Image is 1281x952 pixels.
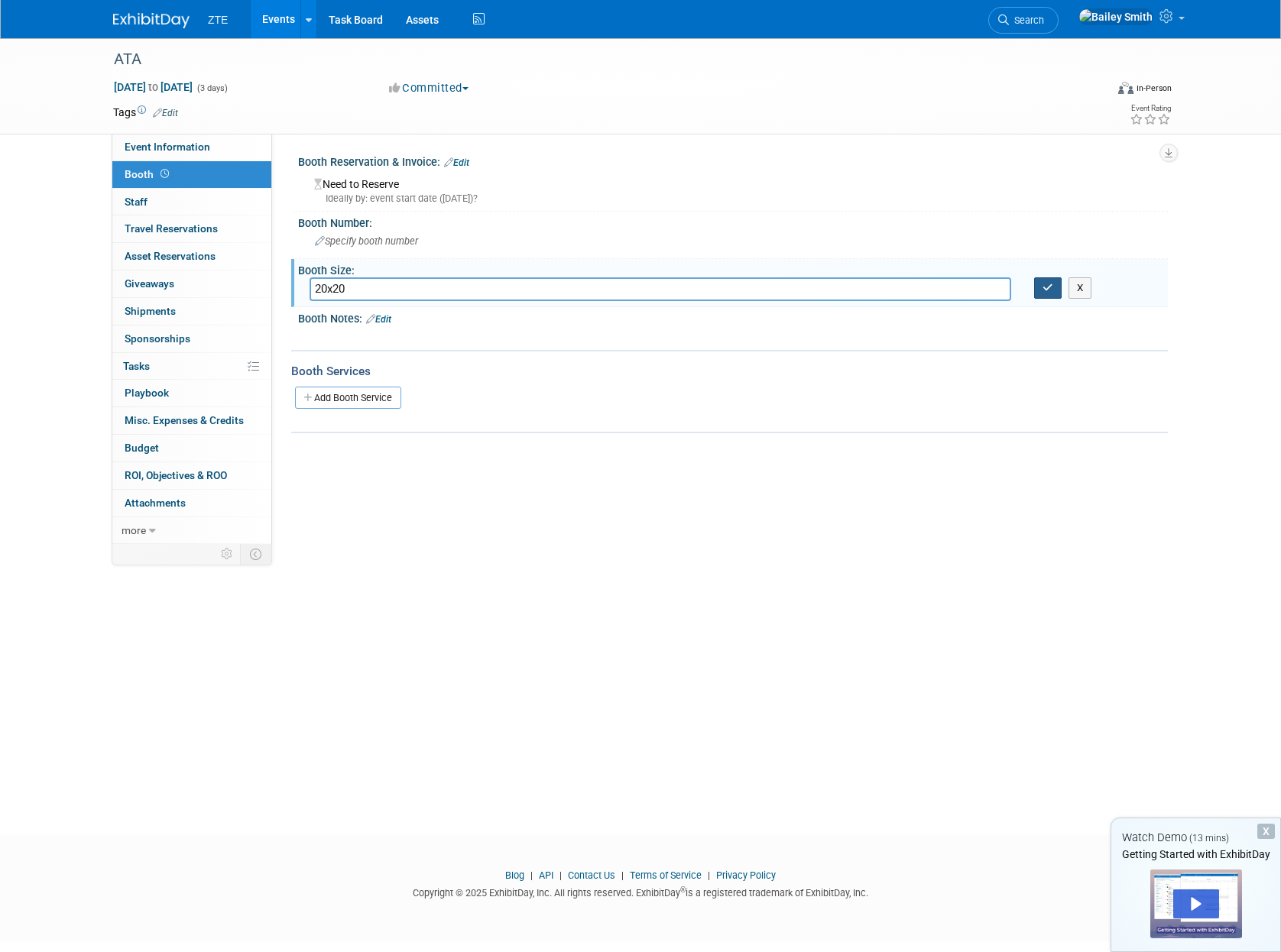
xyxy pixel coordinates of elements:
span: Budget [125,442,159,454]
span: Misc. Expenses & Credits [125,414,244,426]
div: In-Person [1136,83,1172,94]
span: (13 mins) [1189,833,1229,844]
div: Booth Notes: [298,307,1168,327]
span: Tasks [123,360,150,372]
div: Booth Reservation & Invoice: [298,151,1168,170]
span: to [146,81,161,93]
a: Edit [366,314,391,325]
a: Misc. Expenses & Credits [112,407,271,434]
a: API [539,869,553,881]
a: Contact Us [568,869,615,881]
a: Edit [153,108,178,118]
span: Shipments [125,305,176,317]
div: ATA [109,46,1082,73]
span: | [618,869,628,881]
a: Budget [112,435,271,461]
span: Staff [125,196,148,208]
button: Committed [384,80,475,96]
img: Bailey Smith [1078,8,1153,25]
sup: ® [680,886,686,894]
td: Tags [113,105,178,120]
div: Getting Started with ExhibitDay [1111,847,1280,862]
div: Booth Number: [298,212,1168,231]
span: Asset Reservations [125,250,216,262]
div: Event Rating [1130,105,1171,112]
span: Event Information [125,141,210,153]
div: Ideally by: event start date ([DATE])? [314,192,1156,206]
img: ExhibitDay [113,13,190,28]
span: | [704,869,714,881]
img: Format-Inperson.png [1118,82,1133,94]
a: Staff [112,189,271,215]
span: Booth [125,168,172,180]
div: Dismiss [1257,824,1275,839]
a: Travel Reservations [112,215,271,242]
a: Giveaways [112,270,271,297]
a: Blog [505,869,524,881]
span: [DATE] [DATE] [113,80,193,94]
a: Tasks [112,353,271,380]
a: Terms of Service [630,869,702,881]
span: Sponsorships [125,332,190,345]
div: Play [1173,889,1219,918]
a: Event Information [112,134,271,160]
span: (3 days) [196,83,228,93]
a: Sponsorships [112,325,271,352]
a: Attachments [112,490,271,516]
button: X [1069,277,1092,299]
span: ZTE [208,14,228,26]
span: | [556,869,566,881]
a: Edit [444,157,469,168]
a: ROI, Objectives & ROO [112,462,271,489]
span: Search [1009,15,1044,26]
a: Booth [112,161,271,188]
span: Specify booth number [315,235,418,247]
span: more [122,524,146,536]
span: Booth not reserved yet [157,168,172,180]
div: Event Format [1014,79,1172,102]
td: Personalize Event Tab Strip [214,544,241,564]
a: Playbook [112,380,271,406]
a: more [112,517,271,544]
a: Search [988,7,1059,34]
span: Attachments [125,497,186,509]
span: Giveaways [125,277,174,290]
a: Add Booth Service [295,387,401,409]
a: Asset Reservations [112,243,271,270]
span: | [527,869,537,881]
span: ROI, Objectives & ROO [125,469,227,481]
div: Watch Demo [1111,830,1280,846]
td: Toggle Event Tabs [241,544,272,564]
span: Travel Reservations [125,222,218,235]
div: Need to Reserve [310,173,1156,206]
div: Booth Services [291,363,1168,380]
a: Privacy Policy [716,869,776,881]
a: Shipments [112,298,271,325]
div: Booth Size: [298,259,1168,278]
span: Playbook [125,387,169,399]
